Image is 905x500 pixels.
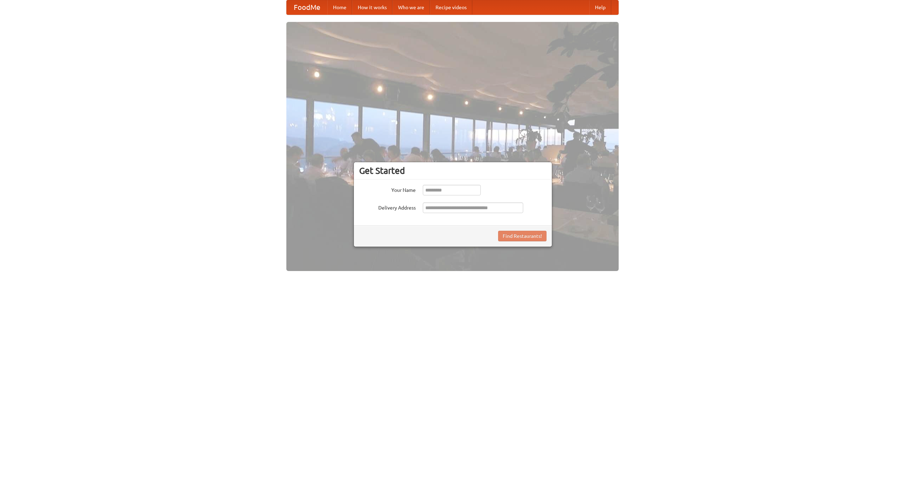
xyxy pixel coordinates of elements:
h3: Get Started [359,165,547,176]
a: Help [589,0,611,14]
button: Find Restaurants! [498,231,547,241]
a: Home [327,0,352,14]
a: Who we are [392,0,430,14]
a: Recipe videos [430,0,472,14]
label: Your Name [359,185,416,194]
label: Delivery Address [359,202,416,211]
a: FoodMe [287,0,327,14]
a: How it works [352,0,392,14]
